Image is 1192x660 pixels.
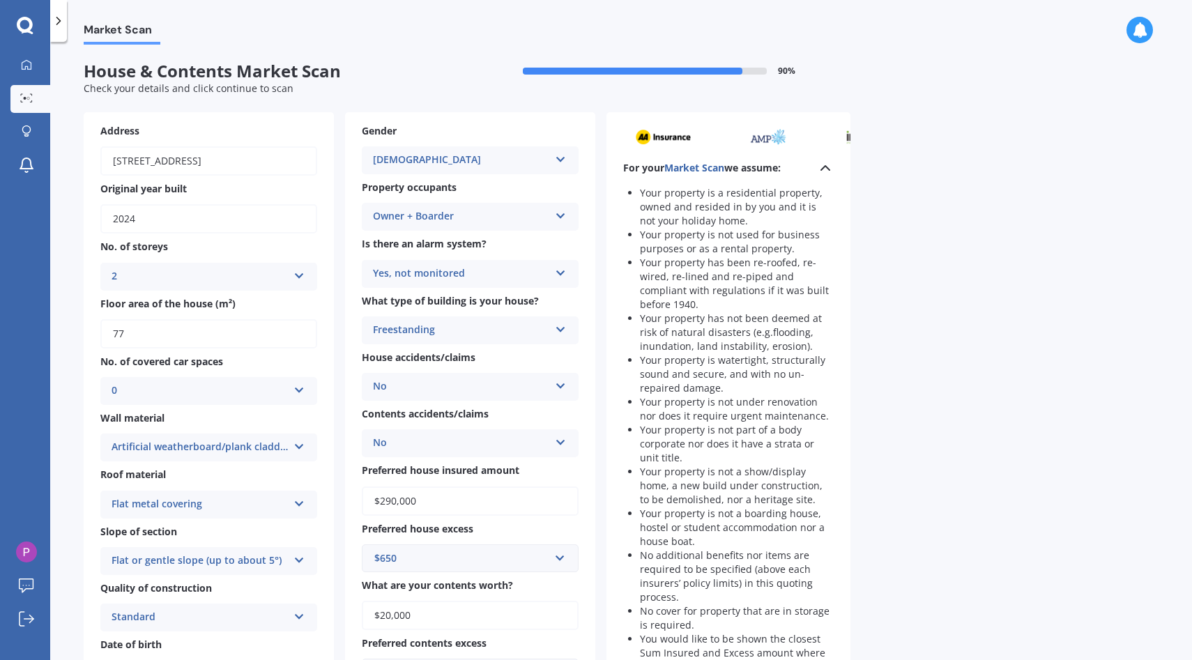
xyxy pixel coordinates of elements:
[373,208,549,225] div: Owner + Boarder
[362,294,539,307] span: What type of building is your house?
[100,581,212,594] span: Quality of construction
[100,468,166,482] span: Roof material
[100,297,236,310] span: Floor area of the house (m²)
[362,407,489,420] span: Contents accidents/claims
[640,604,834,632] li: No cover for property that are in storage is required.
[100,182,187,195] span: Original year built
[623,161,781,175] b: For your we assume:
[362,636,487,650] span: Preferred contents excess
[362,522,473,535] span: Preferred house excess
[373,152,549,169] div: [DEMOGRAPHIC_DATA]
[112,439,288,456] div: Artificial weatherboard/plank cladding
[362,124,397,137] span: Gender
[640,465,834,507] li: Your property is not a show/display home, a new build under construction, to be demolished, nor a...
[100,638,162,651] span: Date of birth
[373,322,549,339] div: Freestanding
[640,312,834,353] li: Your property has not been deemed at risk of natural disasters (e.g.flooding, inundation, land in...
[640,228,834,256] li: Your property is not used for business purposes or as a rental property.
[374,551,549,566] div: $650
[640,423,834,465] li: Your property is not part of a body corporate nor does it have a strata or unit title.
[621,129,677,145] img: aa_sm.webp
[112,609,288,626] div: Standard
[778,66,795,76] span: 90 %
[112,268,288,285] div: 2
[100,525,177,538] span: Slope of section
[362,351,475,364] span: House accidents/claims
[84,82,293,95] span: Check your details and click continue to scan
[373,266,549,282] div: Yes, not monitored
[640,353,834,395] li: Your property is watertight, structurally sound and secure, and with no un-repaired damage.
[640,186,834,228] li: Your property is a residential property, owned and resided in by you and it is not your holiday h...
[100,411,165,424] span: Wall material
[16,542,37,562] img: ACg8ocL_9ycMqA7BgatFbBUDHns70uaO32uFMdnsL_5B3Uke-b008bZQ=s96-c
[640,548,834,604] li: No additional benefits nor items are required to be specified (above each insurers’ policy limits...
[735,129,773,145] img: amp_sm.png
[362,181,457,194] span: Property occupants
[362,238,487,251] span: Is there an alarm system?
[100,240,168,254] span: No. of storeys
[640,395,834,423] li: Your property is not under renovation nor does it require urgent maintenance.
[112,383,288,399] div: 0
[84,61,467,82] span: House & Contents Market Scan
[112,553,288,569] div: Flat or gentle slope (up to about 5°)
[373,378,549,395] div: No
[112,496,288,513] div: Flat metal covering
[100,124,139,137] span: Address
[664,161,724,174] span: Market Scan
[373,435,549,452] div: No
[362,578,513,592] span: What are your contents worth?
[640,507,834,548] li: Your property is not a boarding house, hostel or student accommodation nor a house boat.
[84,23,160,42] span: Market Scan
[640,256,834,312] li: Your property has been re-roofed, re-wired, re-lined and re-piped and compliant with regulations ...
[100,319,317,348] input: Enter floor area
[831,129,870,145] img: initio_sm.webp
[362,464,519,477] span: Preferred house insured amount
[100,355,223,368] span: No. of covered car spaces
